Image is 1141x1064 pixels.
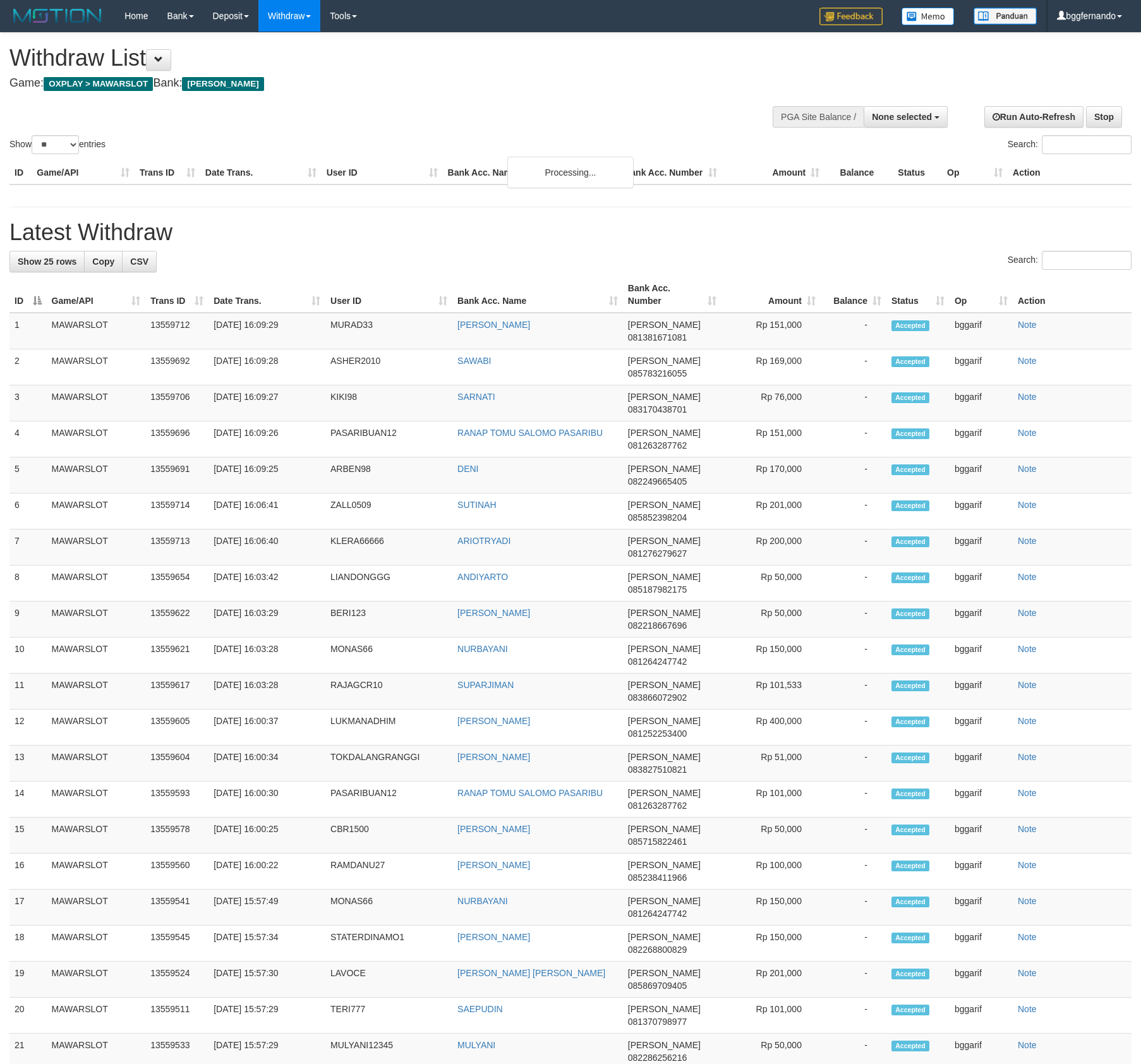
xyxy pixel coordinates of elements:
[208,818,325,854] td: [DATE] 16:00:25
[47,638,146,674] td: MAWARSLOT
[325,890,452,926] td: MONAS66
[984,106,1084,128] a: Run Auto-Refresh
[950,890,1013,926] td: bggarif
[1018,932,1037,942] a: Note
[325,277,452,313] th: User ID: activate to sort column ascending
[47,926,146,962] td: MAWARSLOT
[950,962,1013,998] td: bggarif
[821,493,886,529] td: -
[9,638,47,674] td: 10
[47,565,146,602] td: MAWARSLOT
[821,962,886,998] td: -
[721,890,821,926] td: Rp 150,000
[47,890,146,926] td: MAWARSLOT
[1018,1040,1037,1050] a: Note
[208,457,325,493] td: [DATE] 16:09:25
[628,968,701,978] span: [PERSON_NAME]
[325,385,452,421] td: KIKI98
[208,493,325,529] td: [DATE] 16:06:41
[950,710,1013,746] td: bggarif
[891,536,929,547] span: Accepted
[1008,161,1132,184] th: Action
[47,602,146,638] td: MAWARSLOT
[891,644,929,655] span: Accepted
[950,674,1013,710] td: bggarif
[9,565,47,602] td: 8
[457,1004,503,1014] a: SAEPUDIN
[821,854,886,890] td: -
[721,493,821,529] td: Rp 201,000
[1018,536,1037,546] a: Note
[47,277,146,313] th: Game/API: activate to sort column ascending
[1018,500,1037,510] a: Note
[721,638,821,674] td: Rp 150,000
[208,638,325,674] td: [DATE] 16:03:28
[9,890,47,926] td: 17
[721,385,821,421] td: Rp 76,000
[325,457,452,493] td: ARBEN98
[208,674,325,710] td: [DATE] 16:03:28
[891,356,929,367] span: Accepted
[628,548,687,559] span: Copy 081276279627 to clipboard
[9,674,47,710] td: 11
[628,932,701,942] span: [PERSON_NAME]
[721,277,821,313] th: Amount: activate to sort column ascending
[950,421,1013,457] td: bggarif
[9,962,47,998] td: 19
[891,572,929,583] span: Accepted
[47,349,146,385] td: MAWARSLOT
[208,565,325,602] td: [DATE] 16:03:42
[821,710,886,746] td: -
[1018,320,1037,330] a: Note
[942,161,1008,184] th: Op
[507,157,634,188] div: Processing...
[145,457,208,493] td: 13559691
[824,161,893,184] th: Balance
[325,962,452,998] td: LAVOCE
[322,161,443,184] th: User ID
[1018,896,1037,906] a: Note
[628,428,701,438] span: [PERSON_NAME]
[457,824,530,834] a: [PERSON_NAME]
[135,161,200,184] th: Trans ID
[457,320,530,330] a: [PERSON_NAME]
[208,421,325,457] td: [DATE] 16:09:26
[721,710,821,746] td: Rp 400,000
[47,818,146,854] td: MAWARSLOT
[452,277,623,313] th: Bank Acc. Name: activate to sort column ascending
[457,608,530,618] a: [PERSON_NAME]
[619,161,722,184] th: Bank Acc. Number
[44,77,153,91] span: OXPLAY > MAWARSLOT
[891,789,929,799] span: Accepted
[32,135,79,154] select: Showentries
[864,106,948,128] button: None selected
[457,788,603,798] a: RANAP TOMU SALOMO PASARIBU
[457,932,530,942] a: [PERSON_NAME]
[457,428,603,438] a: RANAP TOMU SALOMO PASARIBU
[1008,251,1132,270] label: Search:
[9,602,47,638] td: 9
[200,161,322,184] th: Date Trans.
[628,765,687,775] span: Copy 083827510821 to clipboard
[721,926,821,962] td: Rp 150,000
[891,933,929,943] span: Accepted
[92,257,114,267] span: Copy
[457,752,530,762] a: [PERSON_NAME]
[628,332,687,342] span: Copy 081381671081 to clipboard
[18,257,76,267] span: Show 25 rows
[9,161,32,184] th: ID
[821,457,886,493] td: -
[821,926,886,962] td: -
[891,716,929,727] span: Accepted
[628,356,701,366] span: [PERSON_NAME]
[325,529,452,565] td: KLERA66666
[325,638,452,674] td: MONAS66
[325,602,452,638] td: BERI123
[145,638,208,674] td: 13559621
[950,385,1013,421] td: bggarif
[628,500,701,510] span: [PERSON_NAME]
[628,837,687,847] span: Copy 085715822461 to clipboard
[325,782,452,818] td: PASARIBUAN12
[1018,392,1037,402] a: Note
[628,608,701,618] span: [PERSON_NAME]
